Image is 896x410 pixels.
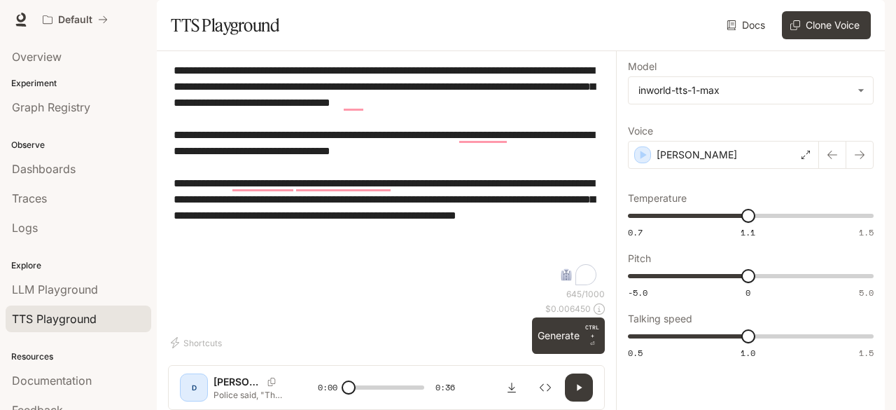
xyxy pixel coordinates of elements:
span: 1.5 [859,226,874,238]
span: 1.0 [741,347,755,359]
button: Download audio [498,374,526,402]
textarea: To enrich screen reader interactions, please activate Accessibility in Grammarly extension settings [174,62,599,288]
span: 0.5 [628,347,643,359]
p: Voice [628,126,653,136]
p: Police said, "This is a pattern that has repeated itself over and over in [GEOGRAPHIC_DATA]. An e... [213,389,284,401]
span: 0:00 [318,381,337,395]
span: 0.7 [628,226,643,238]
p: CTRL + [585,323,599,340]
button: All workspaces [36,6,114,34]
p: Temperature [628,193,687,203]
span: 0 [745,287,750,299]
p: Model [628,62,657,71]
div: D [183,376,205,399]
p: Talking speed [628,314,692,324]
p: ⏎ [585,323,599,348]
p: [PERSON_NAME] [657,148,737,162]
button: GenerateCTRL +⏎ [532,317,605,354]
p: Pitch [628,254,651,264]
span: 1.1 [741,226,755,238]
div: inworld-tts-1-max [638,83,850,97]
span: 5.0 [859,287,874,299]
p: Default [58,14,92,26]
button: Copy Voice ID [262,378,281,386]
div: inworld-tts-1-max [629,77,873,104]
span: 1.5 [859,347,874,359]
button: Clone Voice [782,11,871,39]
button: Shortcuts [168,332,227,354]
a: Docs [724,11,771,39]
p: [PERSON_NAME] [213,375,262,389]
h1: TTS Playground [171,11,279,39]
button: Inspect [531,374,559,402]
span: 0:36 [435,381,455,395]
span: -5.0 [628,287,647,299]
